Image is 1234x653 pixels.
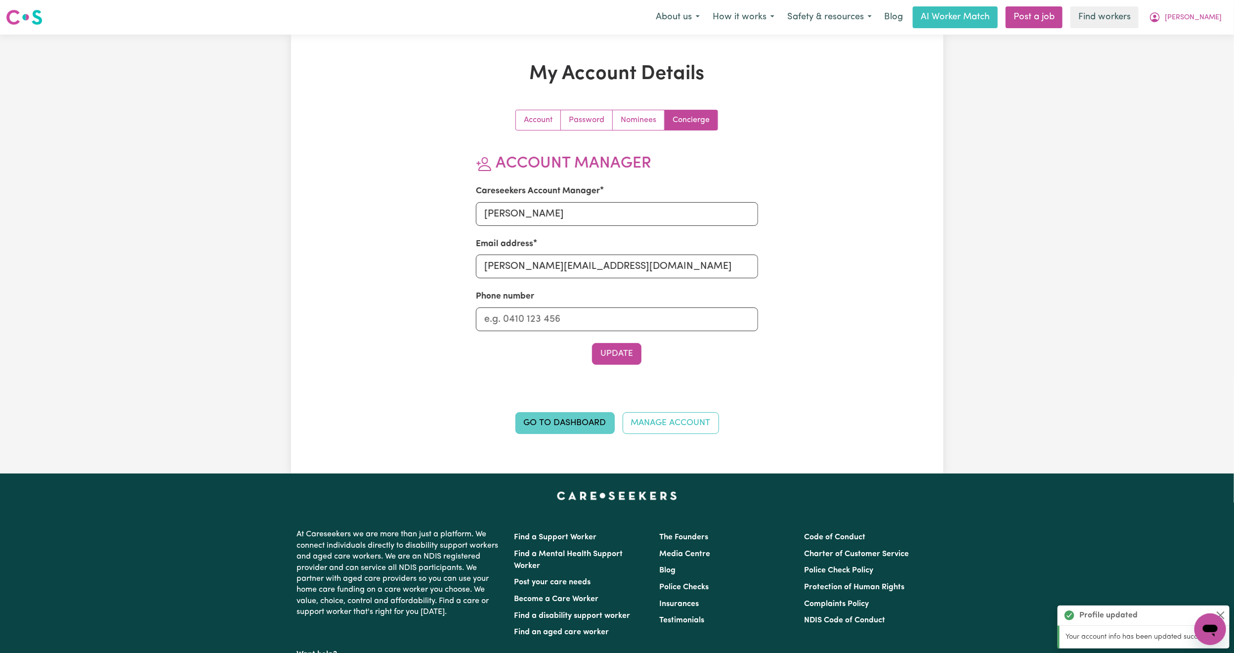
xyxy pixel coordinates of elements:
[514,533,597,541] a: Find a Support Worker
[804,533,865,541] a: Code of Conduct
[623,412,719,434] a: Manage Account
[659,583,709,591] a: Police Checks
[649,7,706,28] button: About us
[476,238,533,251] label: Email address
[913,6,998,28] a: AI Worker Match
[804,566,873,574] a: Police Check Policy
[516,110,561,130] a: Update your account
[878,6,909,28] a: Blog
[659,600,699,608] a: Insurances
[659,533,708,541] a: The Founders
[1143,7,1228,28] button: My Account
[592,343,641,365] button: Update
[297,525,503,621] p: At Careseekers we are more than just a platform. We connect individuals directly to disability su...
[659,616,704,624] a: Testimonials
[804,550,909,558] a: Charter of Customer Service
[613,110,665,130] a: Update your nominees
[1194,613,1226,645] iframe: Button to launch messaging window, conversation in progress
[1070,6,1139,28] a: Find workers
[476,154,758,173] h2: Account Manager
[804,616,885,624] a: NDIS Code of Conduct
[557,491,677,499] a: Careseekers home page
[804,600,869,608] a: Complaints Policy
[1165,12,1222,23] span: [PERSON_NAME]
[514,595,599,603] a: Become a Care Worker
[406,62,829,86] h1: My Account Details
[1079,609,1138,621] strong: Profile updated
[476,202,758,226] input: e.g. Amanda van Eldik
[476,307,758,331] input: e.g. 0410 123 456
[514,612,631,620] a: Find a disability support worker
[804,583,904,591] a: Protection of Human Rights
[561,110,613,130] a: Update your password
[476,290,534,303] label: Phone number
[781,7,878,28] button: Safety & resources
[514,578,591,586] a: Post your care needs
[476,185,600,198] label: Careseekers Account Manager
[1065,632,1224,643] p: Your account info has been updated successfully
[1006,6,1063,28] a: Post a job
[476,255,758,278] input: e.g. amanda@careseekers.com.au
[514,628,609,636] a: Find an aged care worker
[706,7,781,28] button: How it works
[665,110,718,130] a: Update account manager
[515,412,615,434] a: Go to Dashboard
[659,566,676,574] a: Blog
[1215,609,1227,621] button: Close
[6,6,43,29] a: Careseekers logo
[659,550,710,558] a: Media Centre
[514,550,623,570] a: Find a Mental Health Support Worker
[6,8,43,26] img: Careseekers logo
